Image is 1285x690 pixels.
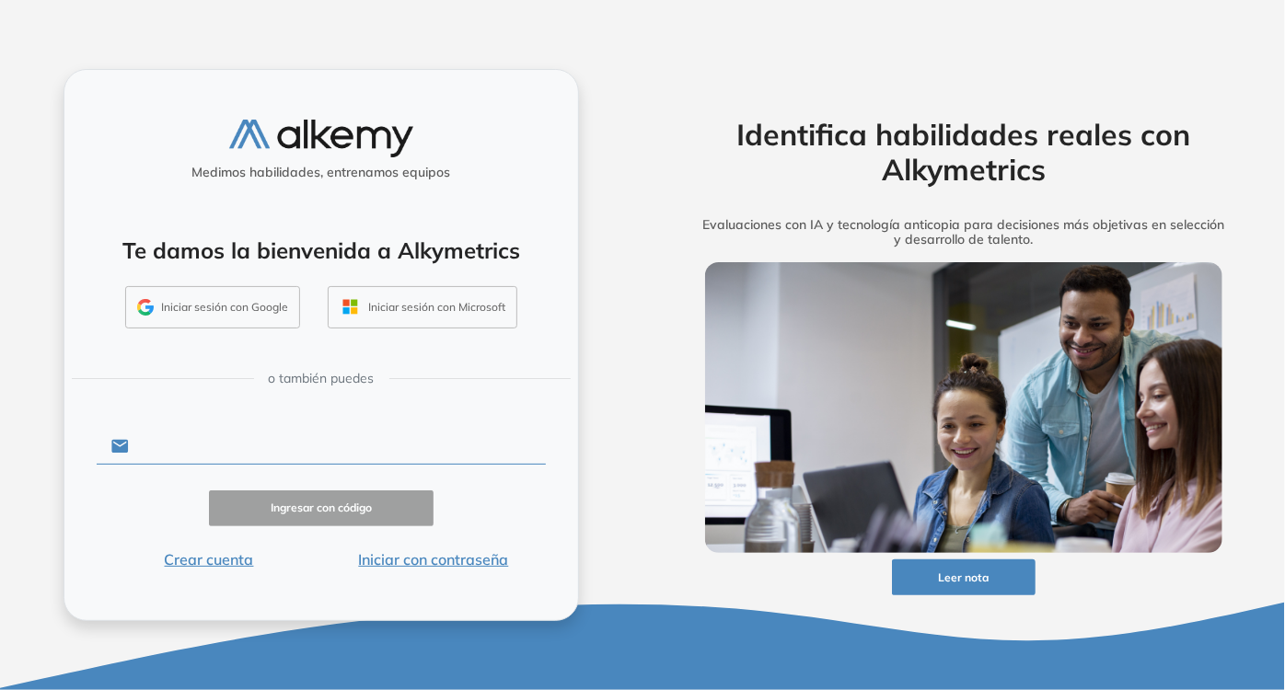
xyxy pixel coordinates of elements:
button: Iniciar sesión con Microsoft [328,286,517,328]
button: Iniciar con contraseña [321,548,546,570]
button: Leer nota [892,559,1036,595]
div: Widget de chat [955,477,1285,690]
img: img-more-info [705,262,1222,553]
img: OUTLOOK_ICON [340,296,361,317]
span: o también puedes [269,369,375,388]
h4: Te damos la bienvenida a Alkymetrics [88,237,554,264]
button: Crear cuenta [97,548,321,570]
iframe: Chat Widget [955,477,1285,690]
img: logo-alkemy [229,120,413,157]
button: Ingresar con código [209,490,434,526]
img: GMAIL_ICON [137,299,154,316]
h5: Medimos habilidades, entrenamos equipos [72,165,571,180]
h5: Evaluaciones con IA y tecnología anticopia para decisiones más objetivas en selección y desarroll... [677,217,1251,248]
h2: Identifica habilidades reales con Alkymetrics [677,117,1251,188]
button: Iniciar sesión con Google [125,286,300,328]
